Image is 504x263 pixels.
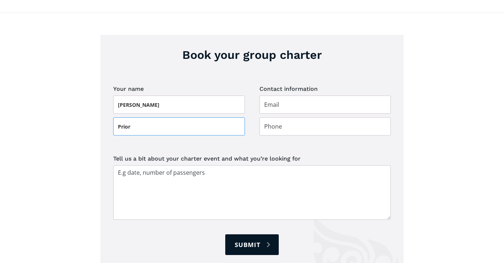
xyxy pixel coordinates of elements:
[113,154,391,163] label: Tell us a bit about your charter event and what you’re looking for
[225,234,278,255] input: Submit
[259,117,391,135] input: Phone
[113,96,245,114] input: First name
[259,84,391,94] label: Contact information
[113,117,245,135] input: Last name
[113,84,245,94] label: Your name
[113,48,391,62] h3: Book your group charter
[259,96,391,114] input: Email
